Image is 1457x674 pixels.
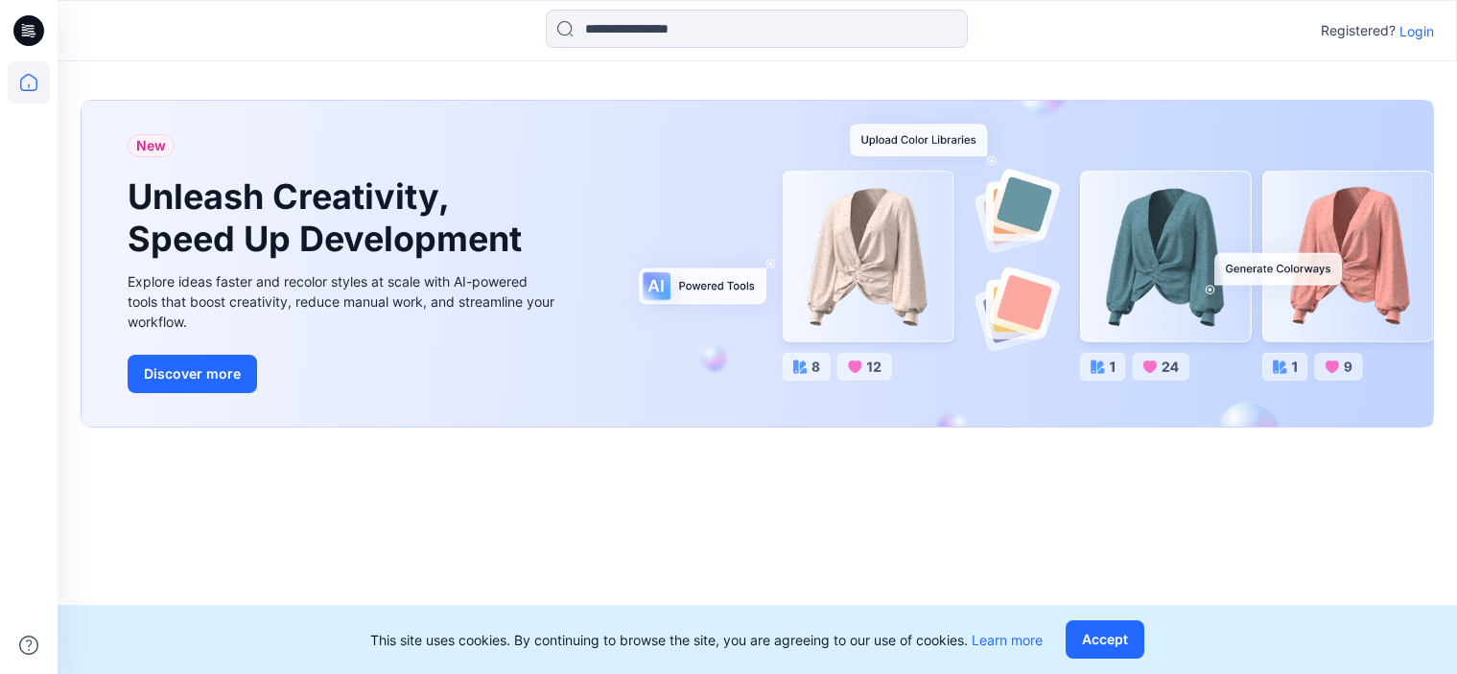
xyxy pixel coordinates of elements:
[128,355,257,393] button: Discover more
[1066,620,1144,659] button: Accept
[136,134,166,157] span: New
[128,176,530,259] h1: Unleash Creativity, Speed Up Development
[972,632,1043,648] a: Learn more
[1399,21,1434,41] p: Login
[1321,19,1396,42] p: Registered?
[128,355,559,393] a: Discover more
[128,271,559,332] div: Explore ideas faster and recolor styles at scale with AI-powered tools that boost creativity, red...
[370,630,1043,650] p: This site uses cookies. By continuing to browse the site, you are agreeing to our use of cookies.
